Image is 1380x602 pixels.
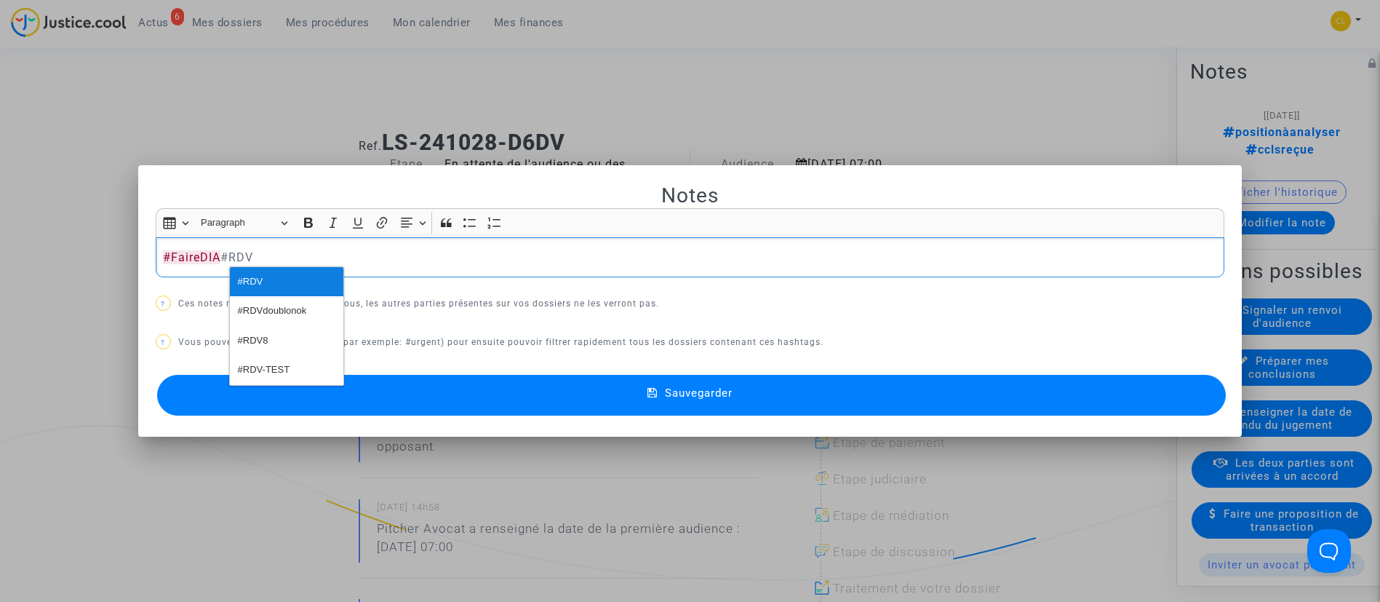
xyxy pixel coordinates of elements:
[238,272,263,293] span: #RDV
[156,183,1225,208] h2: Notes
[230,355,343,384] button: #RDV-TEST
[201,214,276,231] span: Paragraph
[230,296,343,325] button: #RDVdoublonok
[238,360,290,381] span: #RDV-TEST
[230,267,343,296] button: #RDV
[163,250,220,264] span: #FaireDIA
[194,212,295,234] button: Paragraph
[230,326,343,355] button: #RDV8
[161,300,165,308] span: ?
[156,333,1225,352] p: Vous pouvez utiliser des hashtags (par exemple: #urgent) pour ensuite pouvoir filtrer rapidement ...
[156,295,1225,313] p: Ces notes ne sont visibles que par vous, les autres parties présentes sur vos dossiers ne les ver...
[163,248,1216,266] p: #RDV
[161,338,165,346] span: ?
[157,375,1227,416] button: Sauvegarder
[156,208,1225,237] div: Editor toolbar
[156,237,1225,278] div: Rich Text Editor, main
[1307,529,1351,573] iframe: Help Scout Beacon - Open
[238,301,307,322] span: #RDVdoublonok
[238,330,268,352] span: #RDV8
[665,387,733,400] span: Sauvegarder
